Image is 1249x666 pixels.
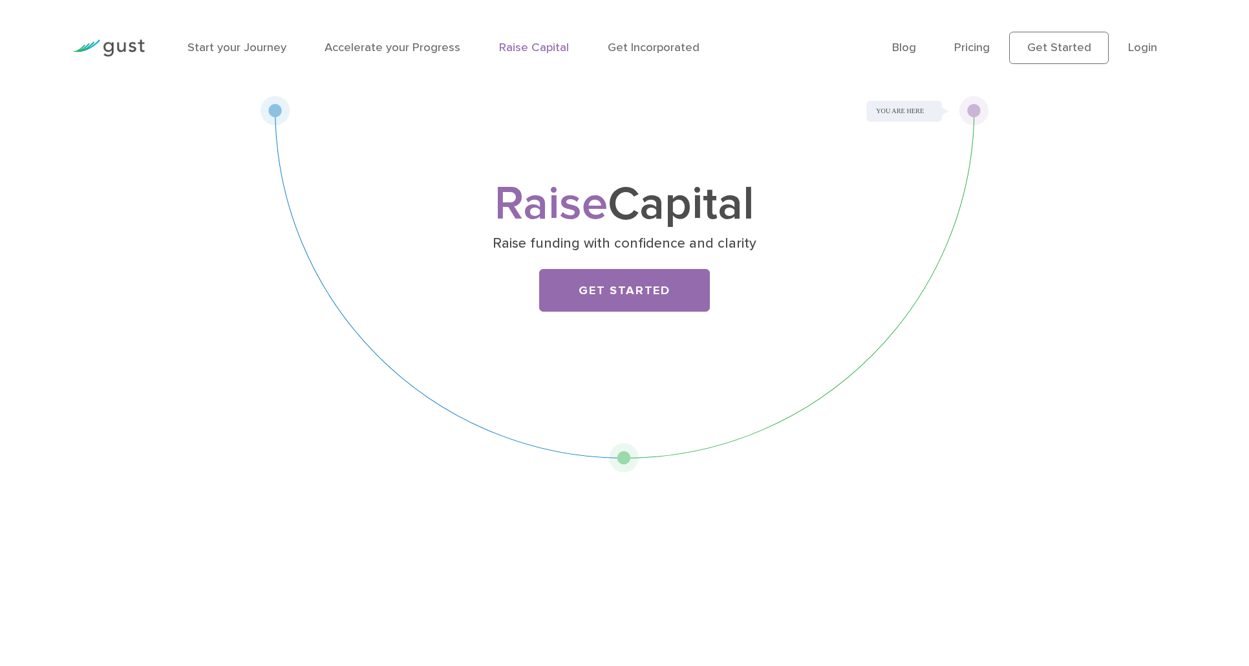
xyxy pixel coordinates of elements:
a: Start your Journey [187,40,286,54]
a: Pricing [954,40,990,54]
a: Get Started [1009,32,1109,63]
a: Get Incorporated [608,40,699,54]
h1: Capital [362,183,887,225]
span: Raise [495,177,608,231]
a: Login [1128,40,1157,54]
a: Get Started [539,269,709,312]
a: Raise Capital [499,40,569,54]
a: Accelerate your Progress [325,40,460,54]
img: Gust Logo [72,39,145,57]
a: Blog [892,40,916,54]
p: Raise funding with confidence and clarity [367,234,882,253]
